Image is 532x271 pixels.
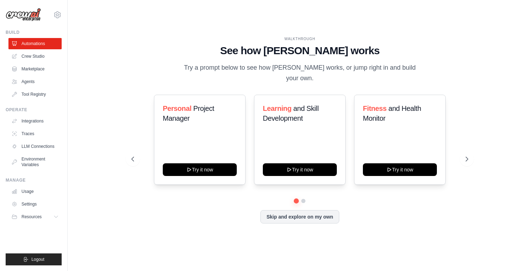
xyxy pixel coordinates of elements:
[263,105,318,122] span: and Skill Development
[363,105,421,122] span: and Health Monitor
[6,30,62,35] div: Build
[8,63,62,75] a: Marketplace
[8,51,62,62] a: Crew Studio
[263,105,291,112] span: Learning
[8,211,62,222] button: Resources
[6,8,41,21] img: Logo
[263,163,337,176] button: Try it now
[8,89,62,100] a: Tool Registry
[8,141,62,152] a: LLM Connections
[6,177,62,183] div: Manage
[363,105,386,112] span: Fitness
[8,38,62,49] a: Automations
[6,107,62,113] div: Operate
[163,105,214,122] span: Project Manager
[163,163,237,176] button: Try it now
[8,198,62,210] a: Settings
[31,257,44,262] span: Logout
[181,63,418,83] p: Try a prompt below to see how [PERSON_NAME] works, or jump right in and build your own.
[131,44,468,57] h1: See how [PERSON_NAME] works
[131,36,468,42] div: WALKTHROUGH
[8,128,62,139] a: Traces
[21,214,42,220] span: Resources
[8,76,62,87] a: Agents
[163,105,191,112] span: Personal
[363,163,437,176] button: Try it now
[8,186,62,197] a: Usage
[8,153,62,170] a: Environment Variables
[260,210,339,223] button: Skip and explore on my own
[8,115,62,127] a: Integrations
[6,253,62,265] button: Logout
